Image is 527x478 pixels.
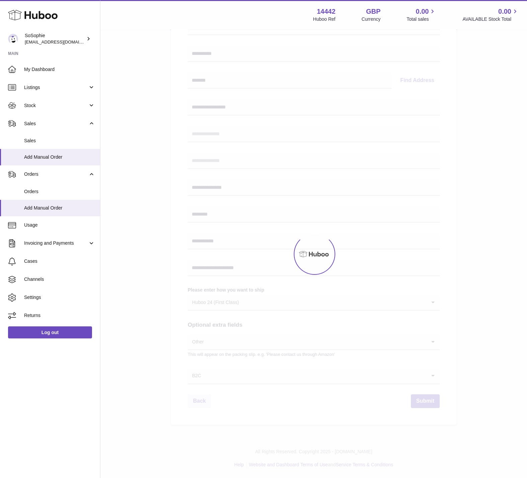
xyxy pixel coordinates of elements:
span: Stock [24,102,88,109]
span: 0.00 [498,7,511,16]
span: Settings [24,294,95,301]
span: Total sales [407,16,436,22]
strong: 14442 [317,7,336,16]
span: Add Manual Order [24,205,95,211]
span: Orders [24,188,95,195]
span: Orders [24,171,88,177]
span: Listings [24,84,88,91]
div: Huboo Ref [313,16,336,22]
div: Currency [362,16,381,22]
img: info@thebigclick.co.uk [8,34,18,44]
a: Log out [8,326,92,338]
span: Invoicing and Payments [24,240,88,246]
a: 0.00 Total sales [407,7,436,22]
span: AVAILABLE Stock Total [462,16,519,22]
span: My Dashboard [24,66,95,73]
span: Cases [24,258,95,264]
span: Usage [24,222,95,228]
span: Channels [24,276,95,283]
span: Sales [24,138,95,144]
strong: GBP [366,7,380,16]
span: 0.00 [416,7,429,16]
span: Add Manual Order [24,154,95,160]
span: Sales [24,121,88,127]
div: SoSophie [25,32,85,45]
span: Returns [24,312,95,319]
a: 0.00 AVAILABLE Stock Total [462,7,519,22]
span: [EMAIL_ADDRESS][DOMAIN_NAME] [25,39,98,45]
